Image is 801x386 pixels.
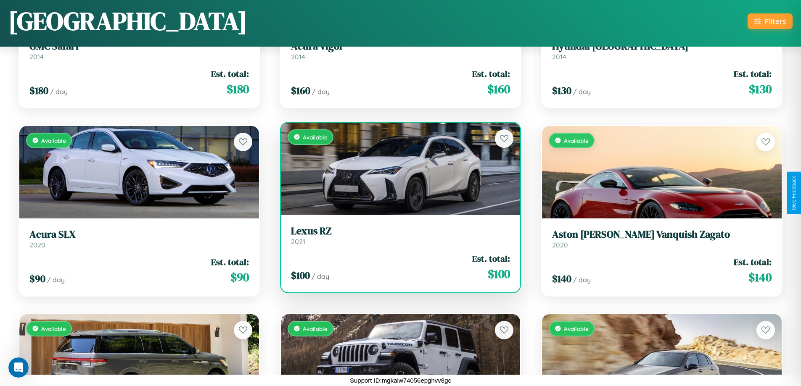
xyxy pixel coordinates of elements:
[734,256,772,268] span: Est. total:
[291,40,510,61] a: Acura Vigor2014
[564,325,589,332] span: Available
[41,137,66,144] span: Available
[350,375,451,386] p: Support ID: mgkalw74056epghvv8gc
[41,325,66,332] span: Available
[29,53,44,61] span: 2014
[29,228,249,241] h3: Acura SLX
[211,256,249,268] span: Est. total:
[552,272,571,286] span: $ 140
[211,68,249,80] span: Est. total:
[8,4,247,38] h1: [GEOGRAPHIC_DATA]
[748,13,793,29] button: Filters
[47,276,65,284] span: / day
[291,268,310,282] span: $ 100
[29,241,45,249] span: 2020
[552,53,566,61] span: 2014
[227,81,249,97] span: $ 180
[791,176,797,210] div: Give Feedback
[573,276,591,284] span: / day
[552,40,772,53] h3: Hyundai [GEOGRAPHIC_DATA]
[472,68,510,80] span: Est. total:
[748,269,772,286] span: $ 140
[29,84,48,97] span: $ 180
[29,40,249,61] a: GMC Safari2014
[765,17,786,26] div: Filters
[472,252,510,265] span: Est. total:
[291,225,510,237] h3: Lexus RZ
[291,225,510,246] a: Lexus RZ2021
[303,325,328,332] span: Available
[50,87,68,96] span: / day
[488,265,510,282] span: $ 100
[487,81,510,97] span: $ 160
[749,81,772,97] span: $ 130
[564,137,589,144] span: Available
[291,237,305,246] span: 2021
[291,40,510,53] h3: Acura Vigor
[552,241,568,249] span: 2020
[230,269,249,286] span: $ 90
[303,134,328,141] span: Available
[552,228,772,249] a: Aston [PERSON_NAME] Vanquish Zagato2020
[552,84,571,97] span: $ 130
[291,53,305,61] span: 2014
[573,87,591,96] span: / day
[29,228,249,249] a: Acura SLX2020
[29,40,249,53] h3: GMC Safari
[734,68,772,80] span: Est. total:
[312,272,329,281] span: / day
[552,228,772,241] h3: Aston [PERSON_NAME] Vanquish Zagato
[8,357,29,378] iframe: Intercom live chat
[312,87,330,96] span: / day
[552,40,772,61] a: Hyundai [GEOGRAPHIC_DATA]2014
[291,84,310,97] span: $ 160
[29,272,45,286] span: $ 90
